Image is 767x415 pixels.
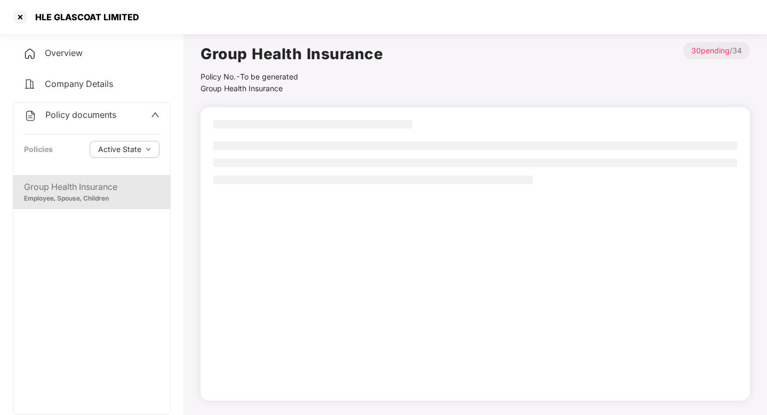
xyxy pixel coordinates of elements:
[45,78,113,89] span: Company Details
[201,84,283,93] span: Group Health Insurance
[146,147,151,153] span: down
[24,180,159,194] div: Group Health Insurance
[23,78,36,91] img: svg+xml;base64,PHN2ZyB4bWxucz0iaHR0cDovL3d3dy53My5vcmcvMjAwMC9zdmciIHdpZHRoPSIyNCIgaGVpZ2h0PSIyNC...
[24,194,159,204] div: Employee, Spouse, Children
[24,109,37,122] img: svg+xml;base64,PHN2ZyB4bWxucz0iaHR0cDovL3d3dy53My5vcmcvMjAwMC9zdmciIHdpZHRoPSIyNCIgaGVpZ2h0PSIyNC...
[23,47,36,60] img: svg+xml;base64,PHN2ZyB4bWxucz0iaHR0cDovL3d3dy53My5vcmcvMjAwMC9zdmciIHdpZHRoPSIyNCIgaGVpZ2h0PSIyNC...
[90,141,159,158] button: Active Statedown
[29,12,139,22] div: HLE GLASCOAT LIMITED
[691,46,730,55] span: 30 pending
[45,109,116,120] span: Policy documents
[201,42,383,66] h1: Group Health Insurance
[683,42,750,59] p: / 34
[98,143,141,155] span: Active State
[201,71,383,83] div: Policy No.- To be generated
[24,143,53,155] div: Policies
[45,47,83,58] span: Overview
[151,110,159,119] span: up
